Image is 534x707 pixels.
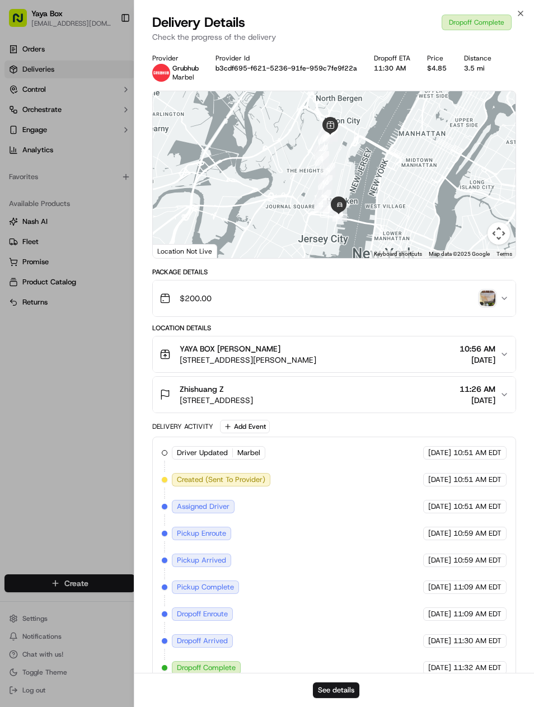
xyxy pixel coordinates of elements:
span: 10:51 AM EDT [453,502,502,512]
span: Pylon [111,278,135,286]
span: 11:32 AM EDT [453,663,502,673]
span: • [151,174,154,182]
span: 11:26 AM [460,383,495,395]
span: [PERSON_NAME] [PERSON_NAME] [35,174,148,182]
span: Marbel [237,448,260,458]
span: Pickup Arrived [177,555,226,565]
div: 📗 [11,251,20,260]
img: Google [156,244,193,258]
span: [DATE] [428,636,451,646]
span: Driver Updated [177,448,228,458]
span: Created (Sent To Provider) [177,475,265,485]
span: [DATE] [157,174,180,182]
span: [DATE] [428,448,451,458]
span: [DATE] [428,663,451,673]
span: 11:30 AM EDT [453,636,502,646]
span: 11:09 AM EDT [453,609,502,619]
span: Marbel [172,73,194,82]
button: Zhishuang Z[STREET_ADDRESS]11:26 AM[DATE] [153,377,516,413]
span: Zhishuang Z [180,383,224,395]
div: Provider Id [216,54,365,63]
div: 11 [312,185,336,209]
div: Location Not Live [153,244,217,258]
span: Dropoff Enroute [177,609,228,619]
div: 7 [309,141,332,164]
img: Joana Marie Avellanoza [11,163,29,181]
img: Nash [11,11,34,34]
span: [DATE] [99,204,122,213]
span: • [93,204,97,213]
span: [DATE] [428,528,451,539]
span: 10:51 AM EDT [453,475,502,485]
input: Got a question? Start typing here... [29,72,202,84]
button: See all [174,143,204,157]
img: photo_proof_of_delivery image [480,291,495,306]
button: $200.00photo_proof_of_delivery image [153,280,516,316]
p: Grubhub [172,64,199,73]
div: Location Details [152,324,517,333]
div: Distance [464,54,499,63]
img: 1736555255976-a54dd68f-1ca7-489b-9aae-adbdc363a1c4 [22,204,31,213]
span: [DATE] [428,582,451,592]
div: 11:30 AM [374,64,418,73]
div: Past conversations [11,146,75,154]
span: Pickup Complete [177,582,234,592]
button: Keyboard shortcuts [374,250,422,258]
div: 8 [310,147,334,170]
a: Powered byPylon [79,277,135,286]
button: Add Event [220,420,270,433]
span: Map data ©2025 Google [429,251,490,257]
div: Dropoff ETA [374,54,418,63]
div: Package Details [152,268,517,277]
button: See details [313,682,359,698]
span: 11:09 AM EDT [453,582,502,592]
span: [PERSON_NAME] [35,204,91,213]
div: 3.5 mi [464,64,499,73]
span: 10:51 AM EDT [453,448,502,458]
img: 1736555255976-a54dd68f-1ca7-489b-9aae-adbdc363a1c4 [11,107,31,127]
div: 13 [318,196,342,219]
p: Welcome 👋 [11,45,204,63]
a: 💻API Documentation [90,246,184,266]
span: [STREET_ADDRESS] [180,395,253,406]
span: [DATE] [428,609,451,619]
a: Open this area in Google Maps (opens a new window) [156,244,193,258]
div: Provider [152,54,207,63]
div: 12 [310,193,333,217]
div: 💻 [95,251,104,260]
div: 10 [313,171,337,194]
p: Check the progress of the delivery [152,31,517,43]
span: [DATE] [460,354,495,366]
span: [DATE] [460,395,495,406]
button: Start new chat [190,110,204,124]
a: Terms (opens in new tab) [496,251,512,257]
span: Delivery Details [152,13,245,31]
a: 📗Knowledge Base [7,246,90,266]
div: Price [427,54,455,63]
img: 1736555255976-a54dd68f-1ca7-489b-9aae-adbdc363a1c4 [22,174,31,183]
div: 6 [313,125,337,148]
span: [DATE] [428,555,451,565]
div: Start new chat [50,107,184,118]
span: YAYA BOX [PERSON_NAME] [180,343,280,354]
span: [DATE] [428,475,451,485]
span: [STREET_ADDRESS][PERSON_NAME] [180,354,316,366]
img: 5e692f75ce7d37001a5d71f1 [152,64,170,82]
span: 10:59 AM EDT [453,528,502,539]
span: Knowledge Base [22,250,86,261]
span: API Documentation [106,250,180,261]
span: 10:59 AM EDT [453,555,502,565]
span: $200.00 [180,293,212,304]
img: Joseph V. [11,193,29,211]
span: Assigned Driver [177,502,229,512]
button: Map camera controls [488,222,510,245]
button: YAYA BOX [PERSON_NAME][STREET_ADDRESS][PERSON_NAME]10:56 AM[DATE] [153,336,516,372]
div: 9 [316,158,340,182]
button: b3cdf695-f621-5236-91fe-959c7fe9f22a [216,64,357,73]
span: Pickup Enroute [177,528,226,539]
div: Delivery Activity [152,422,213,431]
span: Dropoff Complete [177,663,236,673]
span: [DATE] [428,502,451,512]
span: Dropoff Arrived [177,636,228,646]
